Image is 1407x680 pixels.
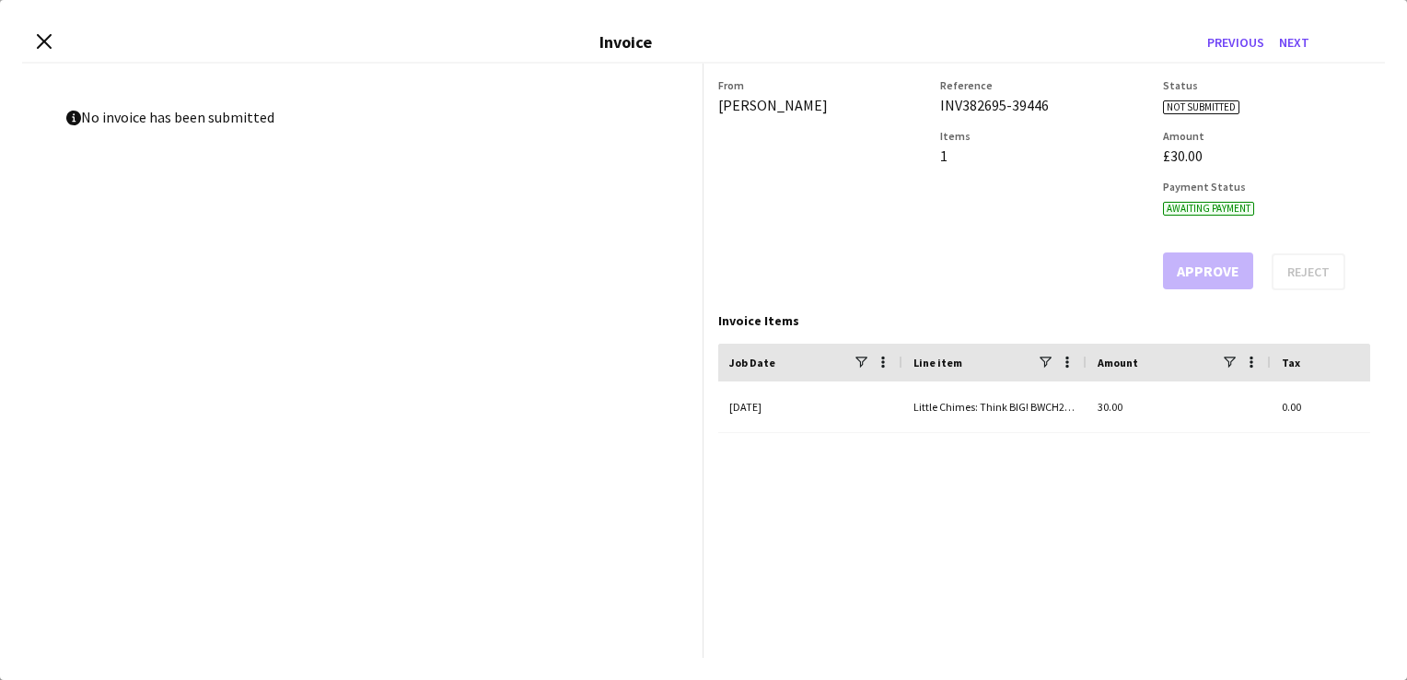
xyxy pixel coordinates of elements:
span: Tax [1282,356,1300,369]
span: Job Date [729,356,775,369]
h3: Invoice [599,31,652,53]
div: [DATE] [718,381,902,432]
div: 30.00 [1087,381,1271,432]
h3: Reference [940,78,1147,92]
h3: Payment Status [1163,180,1370,193]
h3: Status [1163,78,1370,92]
span: Line item [913,356,962,369]
div: £30.00 [1163,147,1370,165]
button: Previous [1200,28,1272,57]
span: Not submitted [1163,100,1239,114]
button: Next [1272,28,1317,57]
div: Little Chimes: Think BIG! BWCH25003/PERF - Project Manager (expense) [902,381,1087,432]
div: [PERSON_NAME] [718,96,925,114]
div: 1 [940,147,1147,165]
h3: From [718,78,925,92]
span: Amount [1098,356,1138,369]
h3: Amount [1163,129,1370,143]
h3: Items [940,129,1147,143]
div: INV382695-39446 [940,96,1147,114]
span: Awaiting payment [1163,202,1254,216]
p: No invoice has been submitted [66,108,658,124]
div: Invoice Items [718,312,1370,329]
